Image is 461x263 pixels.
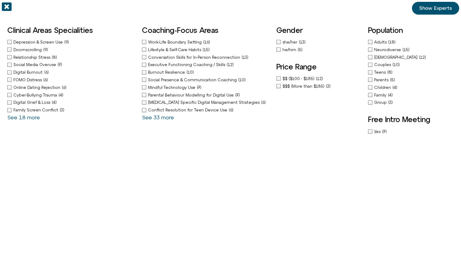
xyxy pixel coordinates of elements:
span: (8) [52,55,57,60]
h3: Clinical Areas Specialities [7,26,136,34]
div: $$ ($100 - $185)(12) [276,75,362,82]
span: (3) [60,108,64,112]
span: Conversation Skills for In-Person Reconnection [148,55,242,60]
img: N5FCcHC.png [2,175,10,183]
span: [DEMOGRAPHIC_DATA] [374,55,419,60]
span: (7) [382,129,387,134]
div: Parental Behaviour Modelling for Digital Use(7) [142,92,271,98]
span: (4) [52,100,57,105]
div: Burnout Resilience(10) [142,69,271,75]
p: when I wake up [DATE] I dont grab my phone [24,94,116,109]
div: Cyber-Bullying Trauma(4) [7,92,136,98]
div: Depression & Screen Use(9) [7,39,136,45]
span: (5) [298,47,303,52]
span: Social Presence & Communication Coaching [148,78,238,82]
span: (7) [235,93,240,97]
div: FOMO Distress(6) [7,77,136,83]
span: Couples [374,62,392,67]
span: (6) [43,78,48,82]
span: Parental Behaviour Modelling for Digital Use [148,93,235,97]
p: Nice — your reminder is: "When I wake up [DATE] I don't grab my phone." Want to try it once and t... [17,119,109,149]
div: Clinical Areas Specializations [7,39,136,121]
span: (4) [59,93,63,97]
h3: Gender [276,26,281,34]
span: Relationship Stress [13,55,52,60]
div: Social Media Overuse(7) [7,61,136,68]
a: Show Experts [412,2,459,15]
span: Depression & Screen Use [13,40,64,44]
span: (6) [261,100,266,105]
span: (12) [227,62,234,67]
img: N5FCcHC.png [2,28,10,37]
h2: [DOMAIN_NAME] [18,4,94,12]
div: Conversation Skills for In-Person Reconnection(13) [142,54,271,61]
div: Free Intro Meeting [368,128,454,135]
div: Family(4) [368,92,454,98]
span: Parents [374,78,390,82]
div: Teens(8) [368,69,454,75]
span: Work-Life Boundary Setting [148,40,203,44]
div: Children(4) [368,84,454,91]
img: N5FCcHC.png [2,78,10,86]
div: Couples(10) [368,61,454,68]
span: (15) [203,47,210,52]
span: (8) [387,70,392,75]
h3: Free Intro Meeting [368,115,454,123]
div: Work-Life Boundary Setting(16) [142,39,271,45]
div: LGBTQ+(12) [368,54,454,61]
span: (7) [58,62,62,67]
span: Digital Burnout [13,70,44,75]
span: he/him [282,47,298,52]
div: ADHD Specific Digital Management Strategies(6) [142,99,271,106]
span: Show Experts [419,5,452,11]
div: Social Presence & Communication Coaching(10) [142,77,271,83]
span: Mindful Technology Use [148,85,197,90]
span: Cyber-Bullying Trauma [13,93,59,97]
span: Children [374,85,392,90]
svg: Close Chatbot Button [106,3,117,13]
div: Adults(18) [368,39,454,45]
span: (16) [203,40,210,44]
span: Family [374,93,388,97]
span: Neurodiverse [374,47,402,52]
div: Coaching-Focus Areas Specializations [142,39,271,121]
span: (6) [44,70,49,75]
div: he/him(5) [276,47,282,53]
div: Mindful Technology Use(7) [142,84,271,91]
span: Teens [374,70,387,75]
span: $$ ($100 - $185) [282,76,316,81]
span: Online Dating Rejection [13,85,62,90]
span: Family Screen Conflict [13,108,60,112]
h3: Population [368,26,454,34]
span: (13) [299,40,306,44]
span: (9) [64,40,69,44]
p: Makes sense — you chose: "as soon as waking up if I stand up to stretch instead of grabbing my ph... [17,5,109,34]
textarea: Message Input [10,196,94,202]
div: Parents(5) [368,77,454,83]
span: (10) [186,70,194,75]
span: Lifestyle & Self-Care Habits [148,47,203,52]
img: N5FCcHC.png [5,3,15,13]
span: Group [374,100,388,105]
a: See 33 more [142,114,174,121]
span: (4) [388,93,393,97]
p: 3 — Thanks for sharing. What would a clear sign that this worked look like for you? (a brief sign... [17,62,109,84]
div: Digital Grief & Loss(4) [7,99,136,106]
p: 3 [112,44,115,52]
span: (18) [388,40,395,44]
span: Burnout Resilience [148,70,186,75]
div: Family Screen Conflict(3) [7,107,136,113]
span: [MEDICAL_DATA] Specific Digital Management Strategies [148,100,261,105]
div: Doomscrolling(9) [7,47,136,53]
span: (9) [43,47,48,52]
span: (4) [392,85,397,90]
span: Conflict Resolution for Teen Device Use [148,108,229,112]
span: (3) [388,100,393,105]
p: I noticed you stepped away — take your time. I’m here when you’re ready to continue. [17,159,109,181]
div: she/her(13) [276,39,282,45]
div: Price Range [276,75,362,89]
svg: Voice Input Button [104,194,114,204]
div: Lifestyle & Self-Care Habits(15) [142,47,271,53]
span: (6) [62,85,66,90]
h3: Coaching-Focus Areas [142,26,271,34]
